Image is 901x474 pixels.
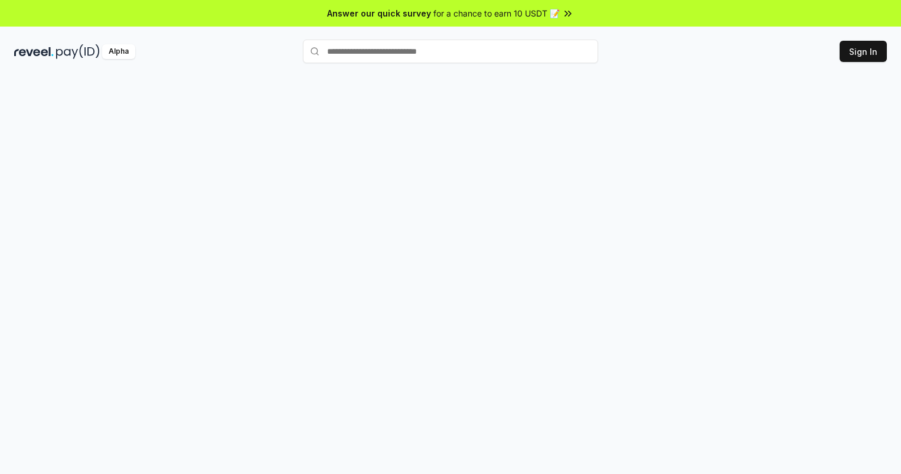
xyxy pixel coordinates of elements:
img: reveel_dark [14,44,54,59]
div: Alpha [102,44,135,59]
img: pay_id [56,44,100,59]
span: for a chance to earn 10 USDT 📝 [433,7,560,19]
span: Answer our quick survey [327,7,431,19]
button: Sign In [840,41,887,62]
